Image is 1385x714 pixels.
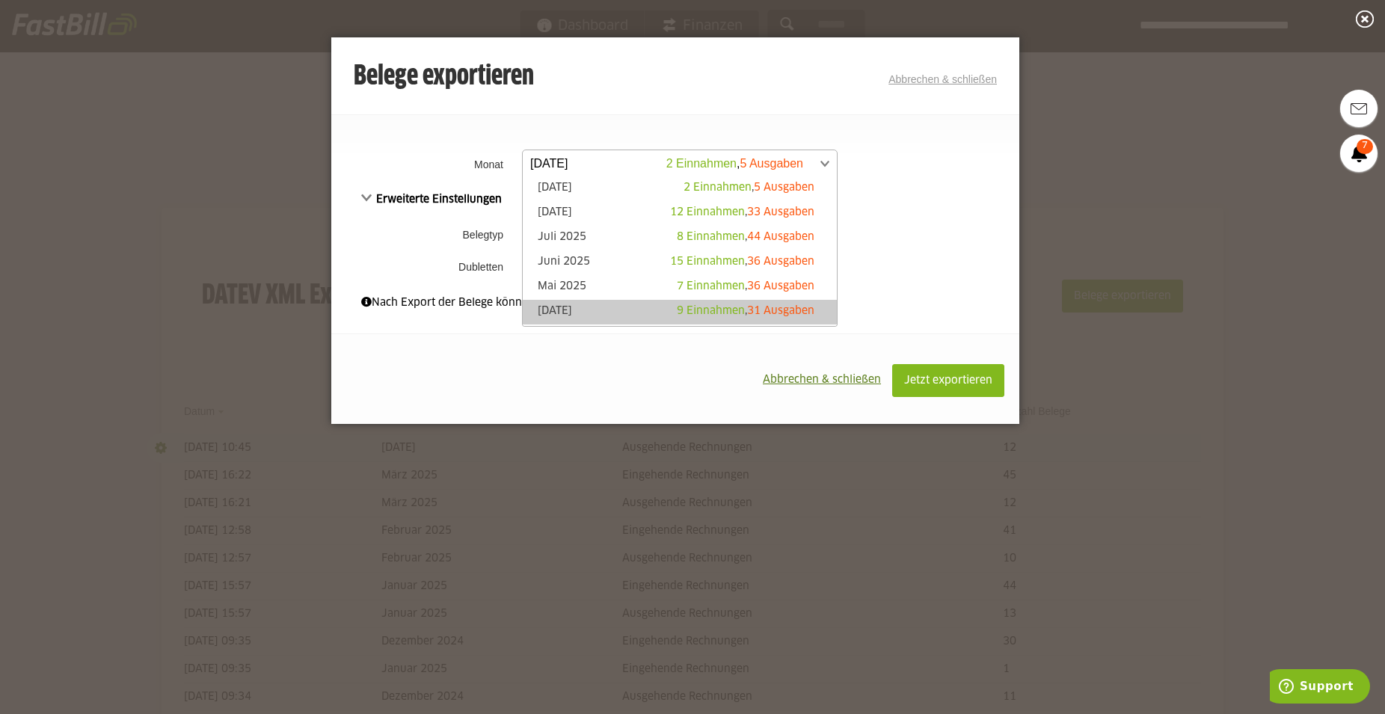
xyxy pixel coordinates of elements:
[747,256,814,267] span: 36 Ausgaben
[904,375,992,386] span: Jetzt exportieren
[677,304,814,318] div: ,
[530,180,829,197] a: [DATE]
[747,306,814,316] span: 31 Ausgaben
[747,232,814,242] span: 44 Ausgaben
[754,182,814,193] span: 5 Ausgaben
[670,254,814,269] div: ,
[361,295,989,311] div: Nach Export der Belege können diese nicht mehr bearbeitet werden.
[670,205,814,220] div: ,
[670,207,745,218] span: 12 Einnahmen
[354,62,534,92] h3: Belege exportieren
[684,182,752,193] span: 2 Einnahmen
[677,232,745,242] span: 8 Einnahmen
[684,180,814,195] div: ,
[892,364,1004,397] button: Jetzt exportieren
[1340,135,1378,172] a: 7
[530,254,829,271] a: Juni 2025
[670,256,745,267] span: 15 Einnahmen
[530,205,829,222] a: [DATE]
[530,304,829,321] a: [DATE]
[331,145,518,183] th: Monat
[1270,669,1370,707] iframe: Öffnet ein Widget, in dem Sie weitere Informationen finden
[331,254,518,280] th: Dubletten
[331,215,518,254] th: Belegtyp
[530,279,829,296] a: Mai 2025
[530,230,829,247] a: Juli 2025
[763,375,881,385] span: Abbrechen & schließen
[888,73,997,85] a: Abbrechen & schließen
[677,306,745,316] span: 9 Einnahmen
[752,364,892,396] button: Abbrechen & schließen
[361,194,502,205] span: Erweiterte Einstellungen
[677,281,745,292] span: 7 Einnahmen
[747,281,814,292] span: 36 Ausgaben
[677,230,814,244] div: ,
[747,207,814,218] span: 33 Ausgaben
[1357,139,1373,154] span: 7
[677,279,814,294] div: ,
